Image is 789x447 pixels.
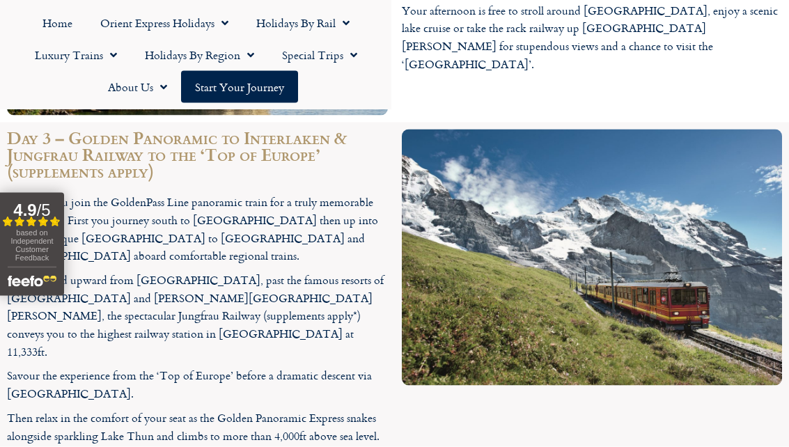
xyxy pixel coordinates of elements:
[86,7,242,39] a: Orient Express Holidays
[181,71,298,103] a: Start your Journey
[29,7,86,39] a: Home
[94,71,181,103] a: About Us
[131,39,268,71] a: Holidays by Region
[268,39,371,71] a: Special Trips
[21,39,131,71] a: Luxury Trains
[7,130,388,180] h2: Day 3 – Golden Panoramic to Interlaken & Jungfrau Railway to the ‘Top of Europe’ (supplements apply)
[7,7,384,103] nav: Menu
[402,2,783,73] p: Your afternoon is free to stroll around [GEOGRAPHIC_DATA], enjoy a scenic lake cruise or take the...
[7,194,388,265] p: [DATE] you join the GoldenPass Line panoramic train for a truly memorable rail journey. First you...
[7,367,388,402] p: Savour the experience from the ‘Top of Europe’ before a dramatic descent via [GEOGRAPHIC_DATA].
[7,409,388,445] p: Then relax in the comfort of your seat as the Golden Panoramic Express snakes alongside sparkling...
[242,7,364,39] a: Holidays by Rail
[7,272,388,361] p: Onward and upward from [GEOGRAPHIC_DATA], past the famous resorts of [GEOGRAPHIC_DATA] and [PERSO...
